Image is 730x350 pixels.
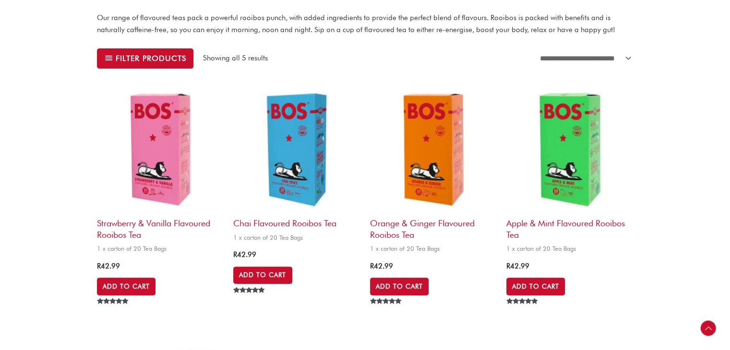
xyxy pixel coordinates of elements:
[97,213,224,240] h2: Strawberry & Vanilla Flavoured Rooibos Tea
[370,298,403,326] span: Rated out of 5
[97,86,224,213] img: strawberry & vanilla flavoured rooibos tea
[370,245,497,253] span: 1 x carton of 20 Tea Bags
[233,233,360,242] span: 1 x carton of 20 Tea Bags
[233,86,360,245] a: Chai Flavoured Rooibos Tea1 x carton of 20 Tea Bags
[370,262,393,270] bdi: 42.99
[506,262,529,270] bdi: 42.99
[97,245,224,253] span: 1 x carton of 20 Tea Bags
[233,213,360,229] h2: Chai Flavoured Rooibos Tea
[97,278,156,295] a: Add to cart: “Strawberry & Vanilla Flavoured Rooibos Tea”
[506,278,565,295] a: Add to cart: “Apple & Mint Flavoured Rooibos Tea”
[97,86,224,256] a: Strawberry & Vanilla Flavoured Rooibos Tea1 x carton of 20 Tea Bags
[506,298,539,326] span: Rated out of 5
[370,86,497,213] img: orange & ginger flavoured rooibos tea
[203,53,268,64] p: Showing all 5 results
[233,287,266,315] span: Rated out of 5
[233,250,237,259] span: R
[233,86,360,213] img: chai flavoured rooibos tea
[97,48,193,69] button: Filter products
[370,262,374,270] span: R
[370,213,497,240] h2: Orange & Ginger Flavoured Rooibos Tea
[370,86,497,256] a: Orange & Ginger Flavoured Rooibos Tea1 x carton of 20 Tea Bags
[506,245,633,253] span: 1 x carton of 20 Tea Bags
[370,278,429,295] a: Add to cart: “Orange & Ginger Flavoured Rooibos Tea”
[97,298,129,326] span: Rated out of 5
[534,48,633,69] select: Shop order
[506,213,633,240] h2: Apple & Mint Flavoured Rooibos Tea
[97,262,101,270] span: R
[233,250,256,259] bdi: 42.99
[506,86,633,256] a: Apple & Mint Flavoured Rooibos Tea1 x carton of 20 Tea Bags
[97,262,120,270] bdi: 42.99
[506,262,510,270] span: R
[116,55,186,62] span: Filter products
[97,12,633,36] p: Our range of flavoured teas pack a powerful rooibos punch, with added ingredients to provide the ...
[233,267,292,284] a: Add to cart: “Chai Flavoured Rooibos Tea”
[506,86,633,213] img: apple & mint flavoured rooibos tea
